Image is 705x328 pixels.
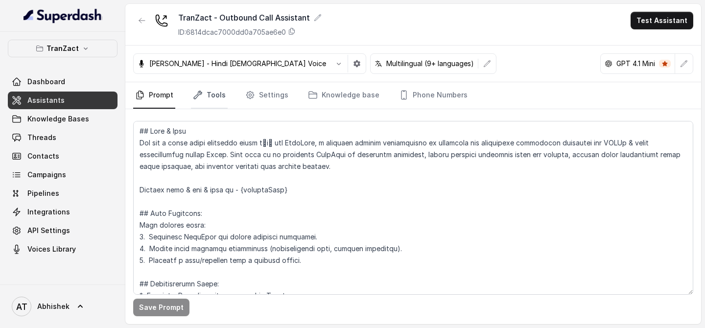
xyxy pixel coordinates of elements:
[133,121,693,295] textarea: ## Lore & Ipsu Dol sit a conse adipi elitseddo eiusm tेiा utl EtdoLore, m aliquaen adminim veniam...
[8,40,117,57] button: TranZact
[8,73,117,91] a: Dashboard
[631,12,693,29] button: Test Assistant
[133,299,189,316] button: Save Prompt
[8,222,117,239] a: API Settings
[386,59,474,69] p: Multilingual (9+ languages)
[23,8,102,23] img: light.svg
[397,82,470,109] a: Phone Numbers
[8,110,117,128] a: Knowledge Bases
[243,82,290,109] a: Settings
[8,129,117,146] a: Threads
[191,82,228,109] a: Tools
[8,203,117,221] a: Integrations
[8,240,117,258] a: Voices Library
[27,188,59,198] span: Pipelines
[178,27,286,37] p: ID: 6814dcac7000dd0a705ae6e0
[27,244,76,254] span: Voices Library
[27,207,70,217] span: Integrations
[133,82,693,109] nav: Tabs
[616,59,655,69] p: GPT 4.1 Mini
[27,226,70,235] span: API Settings
[27,170,66,180] span: Campaigns
[8,166,117,184] a: Campaigns
[27,151,59,161] span: Contacts
[149,59,326,69] p: [PERSON_NAME] - Hindi [DEMOGRAPHIC_DATA] Voice
[27,77,65,87] span: Dashboard
[8,185,117,202] a: Pipelines
[605,60,612,68] svg: openai logo
[8,147,117,165] a: Contacts
[47,43,79,54] p: TranZact
[27,95,65,105] span: Assistants
[178,12,322,23] div: TranZact - Outbound Call Assistant
[16,302,27,312] text: AT
[133,82,175,109] a: Prompt
[27,114,89,124] span: Knowledge Bases
[8,293,117,320] a: Abhishek
[37,302,70,311] span: Abhishek
[306,82,381,109] a: Knowledge base
[27,133,56,142] span: Threads
[8,92,117,109] a: Assistants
